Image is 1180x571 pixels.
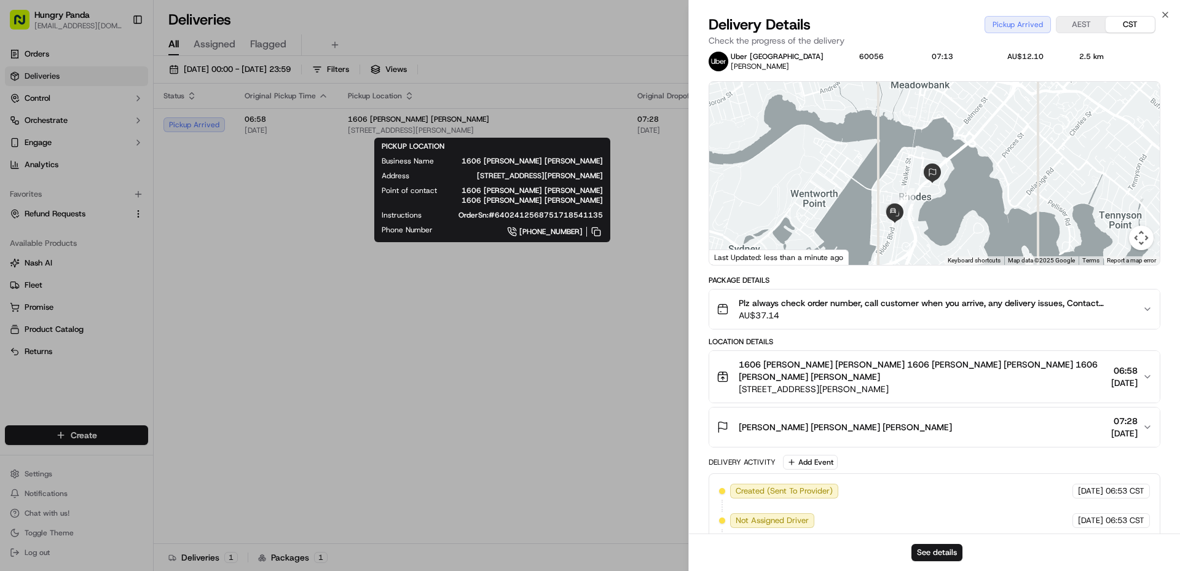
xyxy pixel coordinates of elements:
[209,121,224,136] button: Start new chat
[709,337,1160,347] div: Location Details
[1111,364,1138,377] span: 06:58
[452,225,603,238] a: [PHONE_NUMBER]
[1106,515,1144,526] span: 06:53 CST
[709,34,1160,47] p: Check the progress of the delivery
[122,305,149,314] span: Pylon
[709,408,1160,447] button: [PERSON_NAME] [PERSON_NAME] [PERSON_NAME]07:28[DATE]
[1111,427,1138,439] span: [DATE]
[899,188,914,204] div: 2
[709,457,776,467] div: Delivery Activity
[87,304,149,314] a: Powered byPylon
[739,297,1133,309] span: Plz always check order number, call customer when you arrive, any delivery issues, Contact WhatsA...
[429,171,603,181] span: [STREET_ADDRESS][PERSON_NAME]
[26,117,48,140] img: 8016278978528_b943e370aa5ada12b00a_72.png
[12,117,34,140] img: 1736555255976-a54dd68f-1ca7-489b-9aae-adbdc363a1c4
[104,276,114,286] div: 💻
[47,191,76,200] span: 9月17日
[25,275,94,287] span: Knowledge Base
[709,15,811,34] span: Delivery Details
[739,358,1106,383] span: 1606 [PERSON_NAME] [PERSON_NAME] 1606 [PERSON_NAME] [PERSON_NAME] 1606 [PERSON_NAME] [PERSON_NAME]
[38,224,100,234] span: [PERSON_NAME]
[892,197,908,213] div: 3
[55,117,202,130] div: Start new chat
[12,12,37,37] img: Nash
[454,156,603,166] span: 1606 [PERSON_NAME] [PERSON_NAME]
[457,186,603,205] span: 1606 [PERSON_NAME] [PERSON_NAME] 1606 [PERSON_NAME] [PERSON_NAME]
[709,275,1160,285] div: Package Details
[109,224,138,234] span: 8月27日
[12,276,22,286] div: 📗
[382,225,433,235] span: Phone Number
[709,351,1160,403] button: 1606 [PERSON_NAME] [PERSON_NAME] 1606 [PERSON_NAME] [PERSON_NAME] 1606 [PERSON_NAME] [PERSON_NAME...
[932,52,988,61] div: 07:13
[731,61,789,71] span: [PERSON_NAME]
[1007,52,1060,61] div: AU$12.10
[1008,257,1075,264] span: Map data ©2025 Google
[7,270,99,292] a: 📗Knowledge Base
[712,249,753,265] img: Google
[1079,52,1125,61] div: 2.5 km
[382,171,409,181] span: Address
[736,486,833,497] span: Created (Sent To Provider)
[382,186,437,195] span: Point of contact
[783,455,838,470] button: Add Event
[12,49,224,69] p: Welcome 👋
[911,544,962,561] button: See details
[736,515,809,526] span: Not Assigned Driver
[12,160,82,170] div: Past conversations
[382,156,434,166] span: Business Name
[41,191,45,200] span: •
[1078,486,1103,497] span: [DATE]
[1082,257,1099,264] a: Terms (opens in new tab)
[55,130,169,140] div: We're available if you need us!
[441,210,603,220] span: OrderSn:#6402412568751718541135
[382,141,444,151] span: PICKUP LOCATION
[709,289,1160,329] button: Plz always check order number, call customer when you arrive, any delivery issues, Contact WhatsA...
[25,224,34,234] img: 1736555255976-a54dd68f-1ca7-489b-9aae-adbdc363a1c4
[709,52,728,71] img: uber-new-logo.jpeg
[712,249,753,265] a: Open this area in Google Maps (opens a new window)
[709,250,849,265] div: Last Updated: less than a minute ago
[1078,515,1103,526] span: [DATE]
[519,227,583,237] span: [PHONE_NUMBER]
[99,270,202,292] a: 💻API Documentation
[731,52,824,61] p: Uber [GEOGRAPHIC_DATA]
[1111,377,1138,389] span: [DATE]
[382,210,422,220] span: Instructions
[116,275,197,287] span: API Documentation
[12,212,32,232] img: Asif Zaman Khan
[739,309,1133,321] span: AU$37.14
[32,79,221,92] input: Got a question? Start typing here...
[1106,486,1144,497] span: 06:53 CST
[102,224,106,234] span: •
[1056,17,1106,33] button: AEST
[1111,415,1138,427] span: 07:28
[1107,257,1156,264] a: Report a map error
[1129,226,1154,250] button: Map camera controls
[739,383,1106,395] span: [STREET_ADDRESS][PERSON_NAME]
[948,256,1001,265] button: Keyboard shortcuts
[1106,17,1155,33] button: CST
[739,421,952,433] span: [PERSON_NAME] [PERSON_NAME] [PERSON_NAME]
[859,52,884,61] button: 60056
[191,157,224,172] button: See all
